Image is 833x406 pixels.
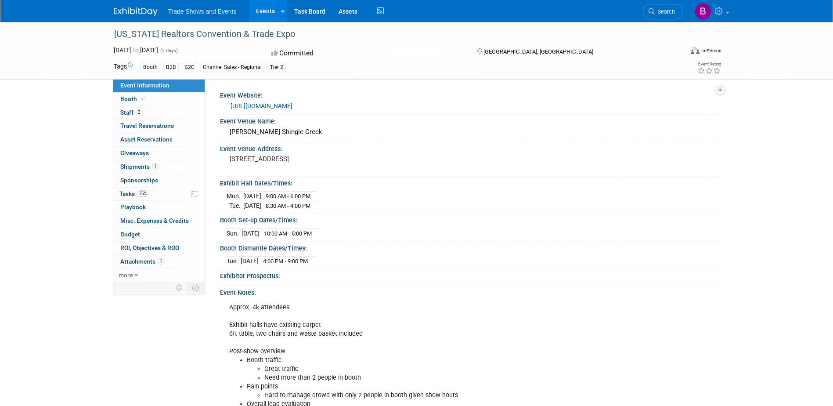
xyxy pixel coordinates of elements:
span: Staff [120,109,142,116]
img: Format-Inperson.png [691,47,700,54]
td: Sun. [227,228,242,238]
a: Sponsorships [113,174,205,187]
a: Attachments1 [113,255,205,268]
span: [DATE] [DATE] [114,47,158,54]
div: Booth Dismantle Dates/Times: [220,242,720,253]
div: [PERSON_NAME] Shingle Creek [227,125,713,139]
span: Search [655,8,675,15]
span: 9:00 AM - 6:00 PM [266,193,310,199]
span: Trade Shows and Events [168,8,237,15]
span: Misc. Expenses & Credits [120,217,189,224]
span: 1 [152,163,159,170]
span: 2 [136,109,142,116]
div: Channel Sales - Regional [200,63,264,72]
span: 10:00 AM - 5:00 PM [264,230,312,237]
div: [US_STATE] Realtors Convention & Trade Expo [111,26,670,42]
li: Booth traffic [247,356,617,382]
span: Booth [120,95,147,102]
td: [DATE] [242,228,260,238]
a: Staff2 [113,106,205,120]
div: Event Notes: [220,286,720,297]
td: [DATE] [243,192,261,201]
td: Toggle Event Tabs [187,282,205,294]
span: (2 days) [159,48,178,54]
span: [GEOGRAPHIC_DATA], [GEOGRAPHIC_DATA] [483,48,593,55]
li: Hard to manage crowd with only 2 people in booth given show hours [264,391,617,400]
span: 8:30 AM - 4:00 PM [266,203,310,209]
span: 1 [158,258,164,265]
div: B2B [163,63,179,72]
div: Tier 2 [267,63,286,72]
div: Booth [141,63,160,72]
a: Search [643,4,683,19]
div: In-Person [701,47,721,54]
i: Booth reservation complete [141,96,145,101]
span: ROI, Objectives & ROO [120,244,179,251]
td: Tue. [227,257,241,266]
pre: [STREET_ADDRESS] [230,155,418,163]
span: Sponsorships [120,177,158,184]
a: Shipments1 [113,160,205,174]
span: Playbook [120,203,146,210]
a: Travel Reservations [113,120,205,133]
span: to [132,47,140,54]
a: Giveaways [113,147,205,160]
span: Budget [120,231,140,238]
div: B2C [182,63,197,72]
a: Playbook [113,201,205,214]
td: Mon. [227,192,243,201]
td: [DATE] [243,201,261,210]
a: Event Information [113,79,205,92]
li: Pain points [247,382,617,400]
td: [DATE] [241,257,259,266]
div: Event Venue Name: [220,115,720,126]
div: Event Format [631,46,722,59]
div: Exhibitor Prospectus: [220,269,720,280]
span: Attachments [120,258,164,265]
span: Travel Reservations [120,122,174,129]
img: Barbara Wilkinson [695,3,711,20]
a: more [113,269,205,282]
img: ExhibitDay [114,7,158,16]
td: Personalize Event Tab Strip [172,282,187,294]
span: Shipments [120,163,159,170]
a: ROI, Objectives & ROO [113,242,205,255]
span: Asset Reservations [120,136,173,143]
div: Booth Set-up Dates/Times: [220,214,720,225]
div: Event Rating [697,62,721,66]
div: Event Website: [220,89,720,100]
span: 75% [137,190,149,197]
td: Tags [114,62,133,72]
a: Tasks75% [113,188,205,201]
div: Committed [269,46,463,61]
a: Booth [113,93,205,106]
span: Event Information [120,82,169,89]
a: [URL][DOMAIN_NAME] [231,102,292,109]
a: Asset Reservations [113,133,205,146]
div: Event Venue Address: [220,142,720,153]
li: Great traffic [264,365,617,373]
span: more [119,272,133,279]
td: Tue. [227,201,243,210]
li: Need more than 2 people in booth [264,373,617,382]
a: Budget [113,228,205,241]
span: 4:00 PM - 9:00 PM [263,258,308,265]
span: Tasks [119,190,149,197]
div: Exhibit Hall Dates/Times: [220,177,720,188]
a: Misc. Expenses & Credits [113,214,205,228]
span: Giveaways [120,149,149,156]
